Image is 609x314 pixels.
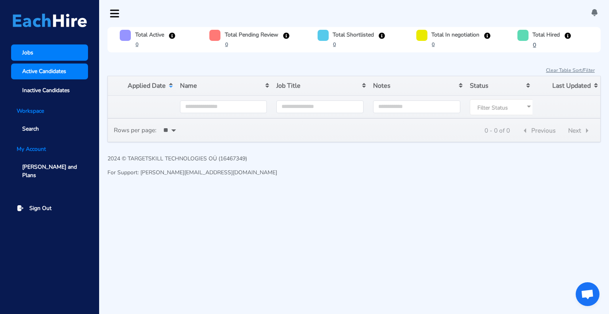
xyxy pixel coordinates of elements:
[576,282,599,306] div: Open chat
[11,121,88,137] a: Search
[568,126,581,135] span: Next
[546,67,595,73] u: Clear Table Sort/Filter
[225,31,278,39] h6: Total Pending Review
[533,41,536,49] u: 0
[485,126,510,135] div: 0 - 0 of 0
[11,64,88,80] a: Active Candidates
[531,126,555,135] span: Previous
[22,125,39,133] span: Search
[431,40,435,48] button: 0
[333,40,336,48] button: 0
[11,107,88,115] li: Workspace
[11,159,88,183] a: [PERSON_NAME] and Plans
[431,31,479,39] h6: Total In negotiation
[22,163,82,179] span: [PERSON_NAME] and Plans
[22,67,66,75] span: Active Candidates
[107,168,277,177] p: For Support: [PERSON_NAME][EMAIL_ADDRESS][DOMAIN_NAME]
[107,154,277,163] p: 2024 © TARGETSKILL TECHNOLOGIES OÜ (16467349)
[11,44,88,61] a: Jobs
[11,145,88,153] li: My Account
[136,41,138,48] u: 0
[333,41,336,48] u: 0
[432,41,435,48] u: 0
[225,41,228,48] u: 0
[477,104,508,112] span: Filter Status
[22,86,70,94] span: Inactive Candidates
[225,40,228,48] button: 0
[13,13,87,27] img: Logo
[333,31,374,39] h6: Total Shortlisted
[532,40,536,50] button: 0
[566,125,594,135] button: Next
[546,66,595,74] button: Clear Table Sort/Filter
[114,125,157,135] label: Rows per page:
[532,31,560,39] h6: Total Hired
[518,125,558,135] button: Previous
[135,40,139,48] button: 0
[11,82,88,98] a: Inactive Candidates
[135,31,164,39] h6: Total Active
[22,48,33,57] span: Jobs
[29,204,52,212] span: Sign Out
